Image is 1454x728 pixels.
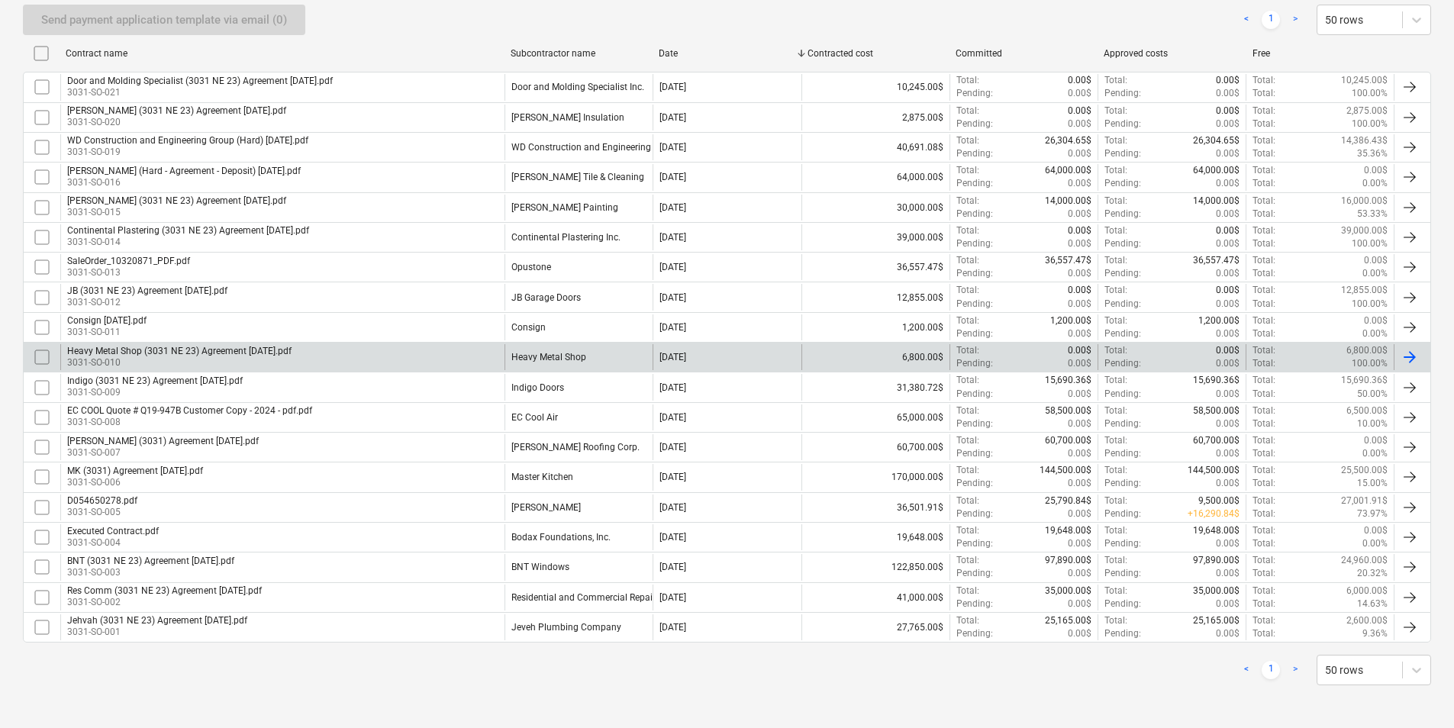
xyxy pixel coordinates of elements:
p: Pending : [1104,447,1141,460]
p: Total : [956,284,979,297]
p: 0.00$ [1216,237,1240,250]
div: Gale Insulation [511,112,624,123]
p: 0.00$ [1216,388,1240,401]
p: 0.00$ [1068,388,1091,401]
div: [DATE] [659,82,686,92]
p: Total : [1253,298,1275,311]
p: Pending : [1104,507,1141,520]
p: Pending : [956,477,993,490]
div: 65,000.00$ [801,404,949,430]
p: Pending : [1104,87,1141,100]
p: 0.00$ [1068,477,1091,490]
p: 3031-SO-007 [67,446,259,459]
p: Total : [1104,554,1127,567]
p: Total : [1253,388,1275,401]
p: Total : [1253,195,1275,208]
p: 0.00$ [1364,254,1388,267]
p: 3031-SO-016 [67,176,301,189]
p: 0.00$ [1068,147,1091,160]
p: 6,500.00$ [1346,404,1388,417]
div: [DATE] [659,442,686,453]
p: 3031-SO-010 [67,356,292,369]
div: D054650278.pdf [67,495,137,506]
p: 3031-SO-004 [67,536,159,549]
p: Pending : [1104,537,1141,550]
p: Total : [1253,314,1275,327]
p: 0.00$ [1364,314,1388,327]
p: Pending : [1104,388,1141,401]
p: 0.00$ [1068,87,1091,100]
p: 0.00$ [1068,74,1091,87]
div: Door and Molding Specialist Inc. [511,82,644,92]
p: 0.00$ [1068,118,1091,130]
p: Pending : [956,267,993,280]
p: Pending : [956,537,993,550]
p: 3031-SO-011 [67,326,147,339]
div: [DATE] [659,262,686,272]
p: 0.00% [1362,327,1388,340]
p: 0.00$ [1216,284,1240,297]
p: 25,790.84$ [1045,494,1091,507]
p: Total : [1253,147,1275,160]
p: 0.00$ [1068,177,1091,190]
p: 36,557.47$ [1193,254,1240,267]
div: WD Construction and Engineering [511,142,651,153]
p: 0.00$ [1216,344,1240,357]
p: Total : [1253,254,1275,267]
p: 100.00% [1352,87,1388,100]
p: Pending : [956,417,993,430]
p: Total : [956,74,979,87]
div: BNT (3031 NE 23) Agreement [DATE].pdf [67,556,234,566]
p: 0.00$ [1068,447,1091,460]
p: Pending : [1104,477,1141,490]
p: 0.00$ [1216,477,1240,490]
p: Total : [1104,524,1127,537]
p: Total : [1104,284,1127,297]
div: [DATE] [659,322,686,333]
div: EC Cool Air [511,412,558,423]
p: Total : [956,224,979,237]
div: [DATE] [659,412,686,423]
div: Continental Plastering (3031 NE 23) Agreement [DATE].pdf [67,225,309,236]
p: 0.00$ [1216,357,1240,370]
p: 3031-SO-013 [67,266,190,279]
p: Total : [1253,87,1275,100]
p: 97,890.00$ [1193,554,1240,567]
p: 14,000.00$ [1045,195,1091,208]
p: 3031-SO-014 [67,236,309,249]
p: Total : [1104,224,1127,237]
p: Pending : [956,208,993,221]
p: 0.00$ [1216,147,1240,160]
div: Indigo Doors [511,382,564,393]
p: 0.00$ [1068,357,1091,370]
p: 0.00$ [1216,327,1240,340]
p: Total : [1253,134,1275,147]
p: Total : [1253,164,1275,177]
p: Total : [1104,254,1127,267]
div: 10,245.00$ [801,74,949,100]
div: 60,700.00$ [801,434,949,460]
div: Contract name [66,48,498,59]
div: Contracted cost [808,48,943,59]
p: 144,500.00$ [1040,464,1091,477]
div: [DATE] [659,142,686,153]
p: 3031-SO-006 [67,476,203,489]
p: 16,000.00$ [1341,195,1388,208]
p: 60,700.00$ [1193,434,1240,447]
div: 64,000.00$ [801,164,949,190]
p: 0.00$ [1216,118,1240,130]
p: 12,855.00$ [1341,284,1388,297]
p: 15,690.36$ [1193,374,1240,387]
p: 0.00$ [1068,224,1091,237]
div: Date [659,48,795,59]
div: 36,557.47$ [801,254,949,280]
p: Total : [1104,464,1127,477]
p: 0.00$ [1216,447,1240,460]
div: 31,380.72$ [801,374,949,400]
p: Pending : [1104,267,1141,280]
div: Nieto Tile & Cleaning [511,172,644,182]
p: 53.33% [1357,208,1388,221]
div: [PERSON_NAME] (3031 NE 23) Agreement [DATE].pdf [67,105,286,116]
div: 19,648.00$ [801,524,949,550]
p: Total : [1104,434,1127,447]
